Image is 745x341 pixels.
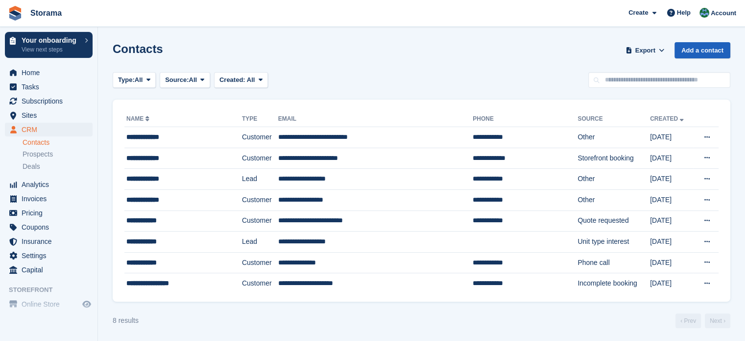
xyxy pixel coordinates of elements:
a: menu [5,123,93,136]
span: Export [635,46,655,55]
td: Phone call [577,252,650,273]
td: Other [577,127,650,148]
a: Deals [23,161,93,172]
a: Add a contact [674,42,730,58]
nav: Page [673,314,732,328]
span: Account [711,8,736,18]
a: menu [5,178,93,191]
span: Analytics [22,178,80,191]
img: Sander Garnaat [699,8,709,18]
span: Tasks [22,80,80,94]
td: Other [577,189,650,210]
td: Customer [242,148,278,169]
td: Customer [242,252,278,273]
a: Contacts [23,138,93,147]
a: Storama [26,5,66,21]
a: menu [5,80,93,94]
a: Prospects [23,149,93,159]
span: Sites [22,108,80,122]
a: menu [5,235,93,248]
span: Capital [22,263,80,277]
button: Source: All [160,72,210,88]
span: Create [628,8,648,18]
td: Customer [242,273,278,294]
td: Customer [242,210,278,232]
a: Created [650,115,686,122]
a: menu [5,66,93,79]
td: [DATE] [650,189,694,210]
td: Incomplete booking [577,273,650,294]
a: menu [5,249,93,262]
span: All [189,75,197,85]
td: [DATE] [650,252,694,273]
th: Email [278,111,473,127]
a: menu [5,220,93,234]
a: Next [705,314,730,328]
span: Prospects [23,150,53,159]
span: Coupons [22,220,80,234]
span: Created: [219,76,245,83]
img: stora-icon-8386f47178a22dfd0bd8f6a31ec36ba5ce8667c1dd55bd0f319d3a0aa187defe.svg [8,6,23,21]
td: [DATE] [650,273,694,294]
span: Pricing [22,206,80,220]
a: menu [5,263,93,277]
td: [DATE] [650,169,694,190]
span: Online Store [22,297,80,311]
span: Help [677,8,691,18]
span: Home [22,66,80,79]
td: Lead [242,232,278,253]
th: Phone [473,111,577,127]
td: Customer [242,127,278,148]
td: Storefront booking [577,148,650,169]
a: menu [5,206,93,220]
td: [DATE] [650,148,694,169]
span: All [135,75,143,85]
span: Source: [165,75,189,85]
td: Unit type interest [577,232,650,253]
span: Settings [22,249,80,262]
a: Previous [675,314,701,328]
p: View next steps [22,45,80,54]
a: Your onboarding View next steps [5,32,93,58]
button: Type: All [113,72,156,88]
a: menu [5,108,93,122]
span: All [247,76,255,83]
button: Created: All [214,72,268,88]
span: Storefront [9,285,97,295]
td: Quote requested [577,210,650,232]
span: CRM [22,123,80,136]
span: Subscriptions [22,94,80,108]
span: Type: [118,75,135,85]
td: [DATE] [650,127,694,148]
a: Name [126,115,151,122]
span: Invoices [22,192,80,206]
button: Export [624,42,667,58]
span: Deals [23,162,40,171]
td: [DATE] [650,232,694,253]
th: Type [242,111,278,127]
td: Other [577,169,650,190]
span: Insurance [22,235,80,248]
td: Lead [242,169,278,190]
td: [DATE] [650,210,694,232]
a: menu [5,94,93,108]
div: 8 results [113,315,139,326]
th: Source [577,111,650,127]
p: Your onboarding [22,37,80,44]
a: menu [5,297,93,311]
a: Preview store [81,298,93,310]
td: Customer [242,189,278,210]
a: menu [5,192,93,206]
h1: Contacts [113,42,163,55]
